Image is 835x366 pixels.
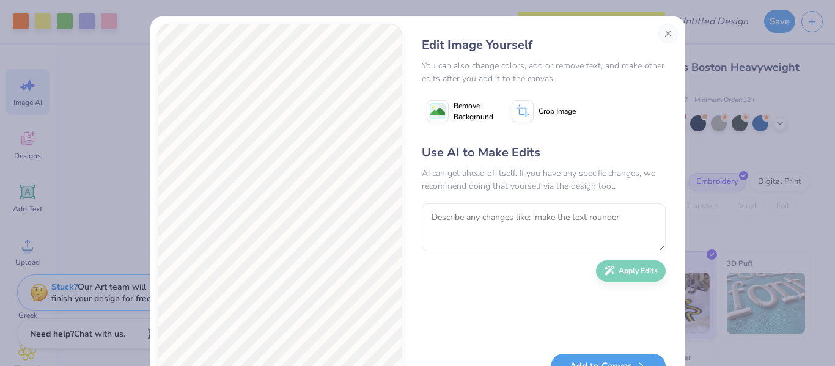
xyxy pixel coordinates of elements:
[422,96,498,126] button: Remove Background
[507,96,583,126] button: Crop Image
[422,144,666,162] div: Use AI to Make Edits
[422,36,666,54] div: Edit Image Yourself
[422,59,666,85] div: You can also change colors, add or remove text, and make other edits after you add it to the canvas.
[658,24,678,43] button: Close
[539,106,576,117] span: Crop Image
[422,167,666,192] div: AI can get ahead of itself. If you have any specific changes, we recommend doing that yourself vi...
[454,100,493,122] span: Remove Background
